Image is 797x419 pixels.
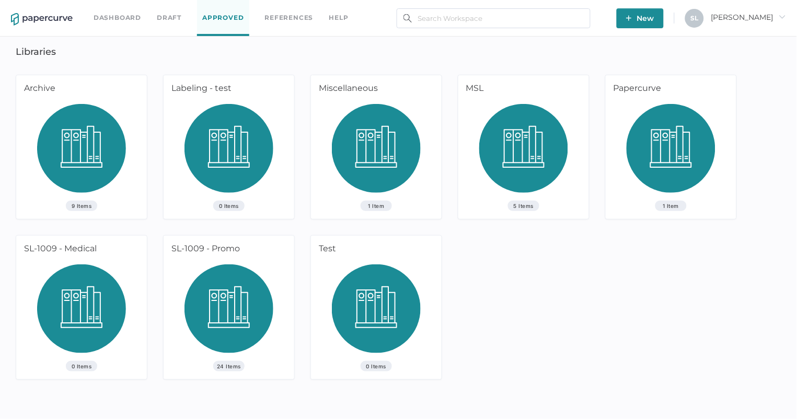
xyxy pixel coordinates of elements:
input: Search Workspace [397,8,591,28]
img: library_icon.d60aa8ac.svg [332,104,421,201]
img: plus-white.e19ec114.svg [626,15,632,21]
img: library_icon.d60aa8ac.svg [37,264,126,361]
a: SL-1009 - Medical0 Items [16,236,147,379]
span: 5 Items [508,201,539,211]
span: 24 Items [213,361,245,371]
div: SL-1009 - Medical [16,236,143,264]
a: Dashboard [94,12,141,24]
img: library_icon.d60aa8ac.svg [479,104,568,201]
a: Draft [157,12,181,24]
div: Labeling - test [164,75,291,104]
a: SL-1009 - Promo24 Items [164,236,294,379]
img: library_icon.d60aa8ac.svg [37,104,126,201]
span: 0 Items [361,361,392,371]
button: New [617,8,664,28]
a: Labeling - test0 Items [164,75,294,219]
div: MSL [458,75,585,104]
a: Miscellaneous1 Item [311,75,442,219]
div: help [329,12,349,24]
div: Test [311,236,438,264]
img: papercurve-logo-colour.7244d18c.svg [11,13,73,26]
div: SL-1009 - Promo [164,236,291,264]
img: library_icon.d60aa8ac.svg [332,264,421,361]
div: Archive [16,75,143,104]
img: search.bf03fe8b.svg [403,14,412,22]
span: New [626,8,654,28]
span: 0 Items [213,201,245,211]
img: library_icon.d60aa8ac.svg [184,104,273,201]
span: [PERSON_NAME] [711,13,786,22]
span: 0 Items [66,361,97,371]
span: 1 Item [361,201,392,211]
img: library_icon.d60aa8ac.svg [184,264,273,361]
a: Archive9 Items [16,75,147,219]
a: Papercurve1 Item [606,75,736,219]
img: library_icon.d60aa8ac.svg [627,104,715,201]
span: S L [691,14,699,22]
div: Miscellaneous [311,75,438,104]
i: arrow_right [779,13,786,20]
div: Papercurve [606,75,733,104]
a: Test0 Items [311,236,442,379]
span: 9 Items [66,201,97,211]
span: 1 Item [655,201,687,211]
a: References [265,12,314,24]
h3: Libraries [16,46,56,57]
a: MSL5 Items [458,75,589,219]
